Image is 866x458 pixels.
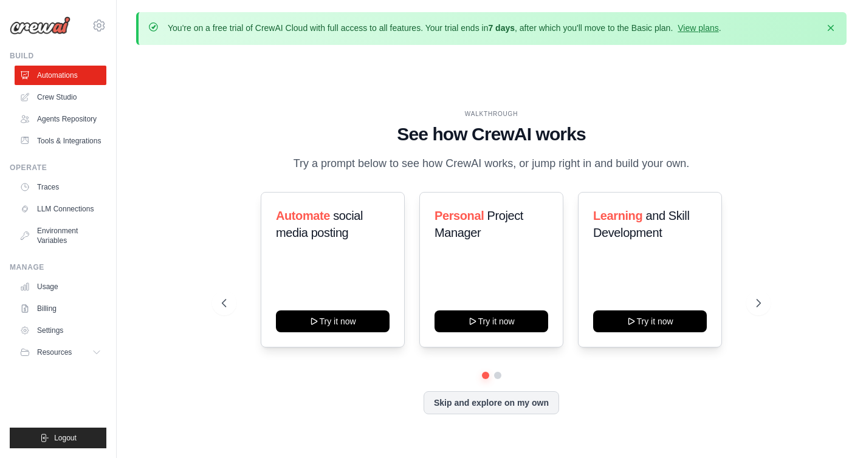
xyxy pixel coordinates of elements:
span: Personal [435,209,484,222]
a: Crew Studio [15,87,106,107]
img: Logo [10,16,70,35]
a: Tools & Integrations [15,131,106,151]
span: Learning [593,209,642,222]
span: Project Manager [435,209,523,239]
p: Try a prompt below to see how CrewAI works, or jump right in and build your own. [287,155,696,173]
div: WALKTHROUGH [222,109,761,118]
h1: See how CrewAI works [222,123,761,145]
a: LLM Connections [15,199,106,219]
div: Manage [10,262,106,272]
button: Try it now [593,310,707,332]
a: Settings [15,321,106,340]
button: Try it now [435,310,548,332]
a: View plans [678,23,718,33]
a: Automations [15,66,106,85]
a: Agents Repository [15,109,106,129]
a: Usage [15,277,106,296]
div: Operate [10,163,106,173]
span: Logout [54,433,77,443]
a: Traces [15,177,106,197]
strong: 7 days [488,23,515,33]
button: Resources [15,343,106,362]
button: Skip and explore on my own [424,391,559,414]
p: You're on a free trial of CrewAI Cloud with full access to all features. Your trial ends in , aft... [168,22,721,34]
span: social media posting [276,209,363,239]
a: Environment Variables [15,221,106,250]
button: Try it now [276,310,390,332]
a: Billing [15,299,106,318]
span: Automate [276,209,330,222]
button: Logout [10,428,106,448]
span: Resources [37,347,72,357]
div: Build [10,51,106,61]
iframe: Chat Widget [805,400,866,458]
